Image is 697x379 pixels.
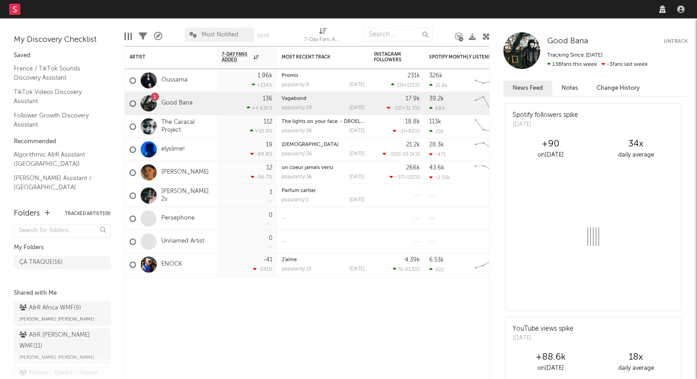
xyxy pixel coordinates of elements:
div: YouTube views spike [513,324,573,334]
a: [PERSON_NAME] 2v [161,188,213,204]
span: +125 % [403,83,419,88]
div: ( ) [390,174,420,180]
div: 17.9k [406,96,420,102]
div: Artist [130,54,199,60]
svg: Chart title [471,253,512,276]
div: Saved [14,50,111,61]
div: 231k [408,73,420,79]
div: popularity: 36 [282,175,312,180]
a: Algorithmic A&R Assistant ([GEOGRAPHIC_DATA]) [14,150,101,169]
div: -89.8 % [250,151,272,157]
span: +31.3 % [402,106,419,111]
span: [PERSON_NAME] [PERSON_NAME] [19,314,95,325]
a: The Caracal Project [161,119,213,134]
span: -102 [389,152,399,157]
span: 15 [397,83,402,88]
a: A&R [PERSON_NAME] WMF(11)[PERSON_NAME] [PERSON_NAME] [14,328,111,364]
a: TikTok Videos Discovery Assistant [14,87,101,106]
div: 28.3k [429,142,444,148]
a: The lights on your face. - DROELOE Remix [282,119,384,124]
a: elyslime! [161,146,185,153]
div: Spotify Monthly Listeners [429,54,498,60]
a: ÇA TRAQUE(16) [14,256,111,269]
div: My Discovery Checklist [14,35,111,46]
div: +88.6k [508,352,593,363]
div: ( ) [383,151,420,157]
span: Good Bana [547,37,588,45]
div: A&R Pipeline [154,23,162,50]
div: [DATE] [513,334,573,343]
a: un coeur jamais venu [282,165,333,170]
div: 422 [429,267,444,273]
div: [DATE] [513,120,578,129]
span: 136 fans this week [547,62,597,67]
div: ( ) [393,266,420,272]
div: -241 % [253,266,272,272]
div: 4.39k [405,257,420,263]
div: popularity: 1 [282,198,308,203]
svg: Chart title [471,92,512,115]
div: Recommended [14,136,111,147]
div: 6.53k [429,257,444,263]
div: popularity: 36 [282,128,312,134]
a: ENOCK [161,261,182,268]
div: 136 [263,96,272,102]
div: 19 [266,142,272,148]
div: 39.2k [429,96,444,102]
button: Notes [552,81,587,96]
div: -96.7 % [251,174,272,180]
button: Untrack [664,37,688,46]
div: Promis [282,73,365,78]
div: on [DATE] [508,150,593,161]
span: 5 [399,267,402,272]
div: 266k [406,165,420,171]
div: 0 [269,235,272,241]
span: -57 [396,175,403,180]
span: Most Notified [201,32,238,38]
button: Change History [587,81,649,96]
div: 684 [429,105,445,111]
a: [PERSON_NAME] [161,169,209,176]
div: -2.55k [429,175,450,181]
span: -10.1k % [401,152,419,157]
div: [DATE] [349,175,365,180]
div: 7-Day Fans Added (7-Day Fans Added) [304,23,341,50]
a: [PERSON_NAME] Assistant / [GEOGRAPHIC_DATA] [14,173,101,192]
div: The lights on your face. - DROELOE Remix [282,119,365,124]
div: fulani [282,142,365,147]
div: [DATE] [349,128,365,134]
div: Folders [14,208,40,219]
span: -132 % [405,175,419,180]
a: Persephone [161,215,195,222]
a: Follower Growth Discovery Assistant [14,111,101,129]
div: 1.96k [258,73,272,79]
input: Search for folders... [14,224,111,238]
input: Search... [364,28,433,41]
div: 0 [269,212,272,218]
div: 326k [429,73,443,79]
div: daily average [593,363,679,374]
span: 7-Day Fans Added [222,52,251,63]
div: 34 x [593,139,679,150]
div: 113k [429,119,441,125]
div: Edit Columns [124,23,132,50]
div: +10.9 % [250,128,272,134]
a: Oussama [161,76,188,84]
div: [DATE] [349,105,365,111]
a: Promis [282,73,298,78]
div: popularity: 19 [282,267,312,272]
a: Unnamed Artist [161,238,204,245]
span: -1 [399,129,403,134]
div: 43.6k [429,165,444,171]
a: France / TikTok Sounds Discovery Assistant [14,64,101,82]
a: Good Bana [161,99,193,107]
div: 21.2k [406,142,420,148]
div: [DATE] [349,82,365,87]
button: Tracked Artists(9) [65,211,111,216]
button: Save [257,33,269,38]
div: +90 [508,139,593,150]
div: Spotify followers spike [513,111,578,120]
div: 18 x [593,352,679,363]
div: 12 [266,165,272,171]
div: Parfum cartier [282,188,365,193]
